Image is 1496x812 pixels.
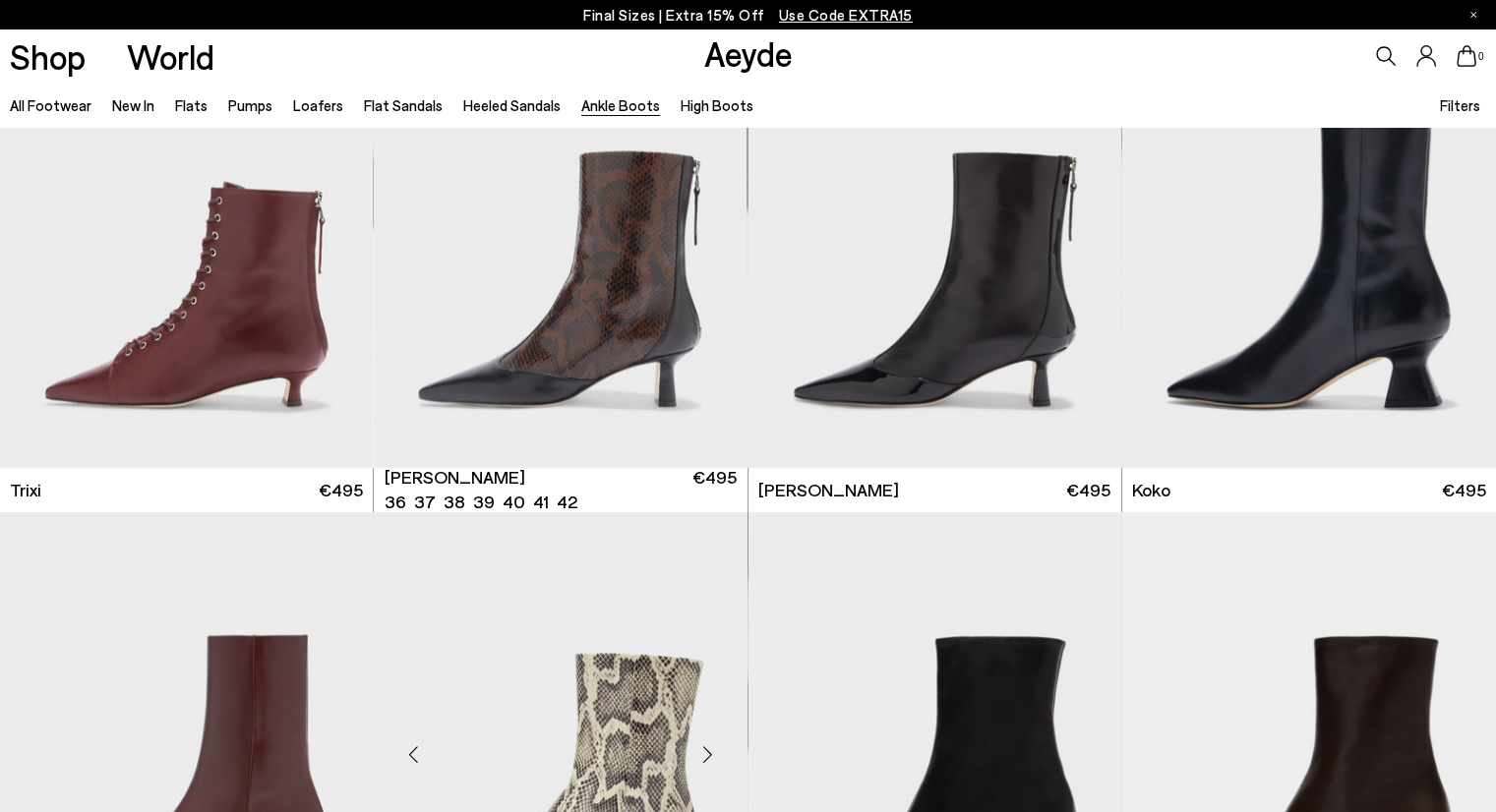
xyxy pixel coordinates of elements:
a: Loafers [293,96,343,114]
p: Final Sizes | Extra 15% Off [583,3,913,28]
a: Flat Sandals [364,96,443,114]
span: [PERSON_NAME] [758,478,899,502]
li: 38 [444,490,465,514]
a: [PERSON_NAME] €495 [748,468,1121,512]
a: Shop [10,39,86,74]
ul: variant [385,490,571,514]
li: 37 [414,490,436,514]
a: Koko €495 [1122,468,1496,512]
span: [PERSON_NAME] [385,465,525,490]
a: Pumps [228,96,272,114]
span: €495 [692,465,737,514]
a: All Footwear [10,96,91,114]
a: Aeyde [704,32,793,74]
a: Flats [175,96,208,114]
span: 0 [1476,51,1486,62]
li: 41 [533,490,549,514]
span: €495 [1066,478,1110,502]
li: 36 [385,490,406,514]
a: High Boots [681,96,753,114]
span: Trixi [10,478,41,502]
li: 39 [473,490,495,514]
a: [PERSON_NAME] 36 37 38 39 40 41 42 €495 [374,468,747,512]
a: Ankle Boots [581,96,660,114]
span: Filters [1440,96,1480,114]
a: New In [112,96,154,114]
a: Heeled Sandals [463,96,561,114]
a: World [127,39,214,74]
a: 0 [1457,45,1476,67]
li: 40 [503,490,525,514]
span: Navigate to /collections/ss25-final-sizes [779,6,913,24]
span: €495 [1442,478,1486,502]
li: 42 [557,490,577,514]
span: €495 [319,478,363,502]
span: Koko [1132,478,1170,502]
